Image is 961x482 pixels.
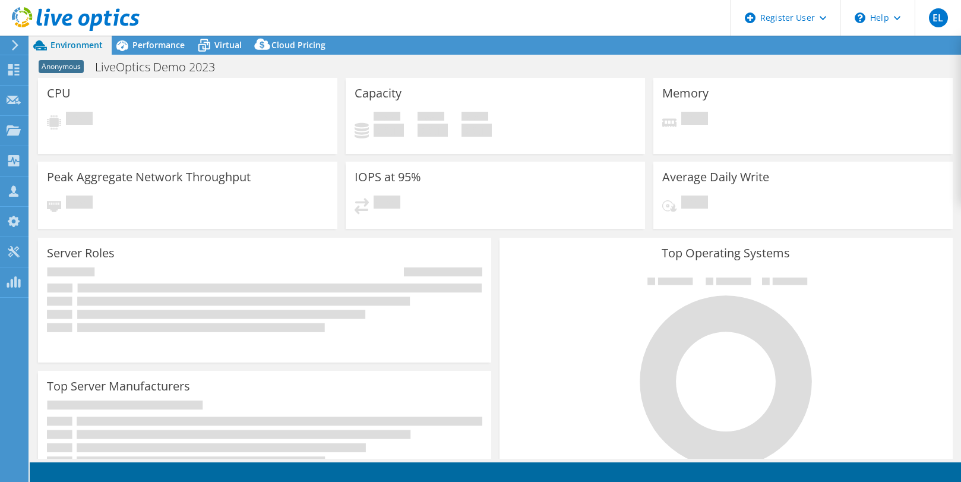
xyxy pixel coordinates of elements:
h3: CPU [47,87,71,100]
span: Used [374,112,400,124]
span: Pending [374,196,400,212]
h3: Top Server Manufacturers [47,380,190,393]
span: Free [418,112,444,124]
h1: LiveOptics Demo 2023 [90,61,233,74]
span: Pending [66,112,93,128]
span: Anonymous [39,60,84,73]
h3: Memory [662,87,709,100]
h3: Top Operating Systems [508,247,944,260]
span: Pending [681,112,708,128]
span: Performance [132,39,185,51]
span: Pending [66,196,93,212]
h4: 0 GiB [374,124,404,137]
span: Environment [50,39,103,51]
h4: 0 GiB [461,124,492,137]
span: Total [461,112,488,124]
span: Virtual [214,39,242,51]
h3: Server Roles [47,247,115,260]
span: Cloud Pricing [271,39,325,51]
span: EL [929,8,948,27]
span: Pending [681,196,708,212]
h3: Average Daily Write [662,171,769,184]
svg: \n [855,12,865,23]
h3: Capacity [355,87,402,100]
h3: IOPS at 95% [355,171,421,184]
h4: 0 GiB [418,124,448,137]
h3: Peak Aggregate Network Throughput [47,171,251,184]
